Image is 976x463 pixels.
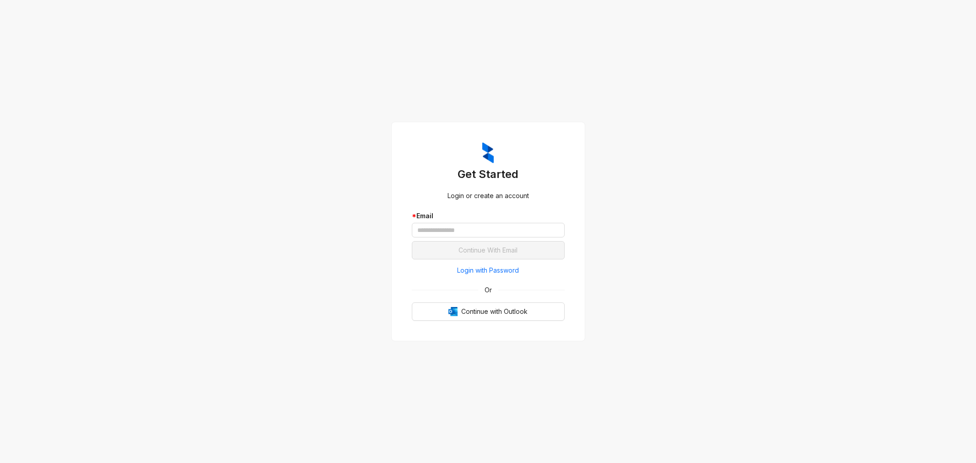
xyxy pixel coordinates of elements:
span: Or [478,285,498,295]
button: OutlookContinue with Outlook [412,302,565,321]
h3: Get Started [412,167,565,182]
span: Login with Password [457,265,519,275]
div: Email [412,211,565,221]
button: Login with Password [412,263,565,278]
img: Outlook [448,307,458,316]
div: Login or create an account [412,191,565,201]
img: ZumaIcon [482,142,494,163]
button: Continue With Email [412,241,565,259]
span: Continue with Outlook [461,307,528,317]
